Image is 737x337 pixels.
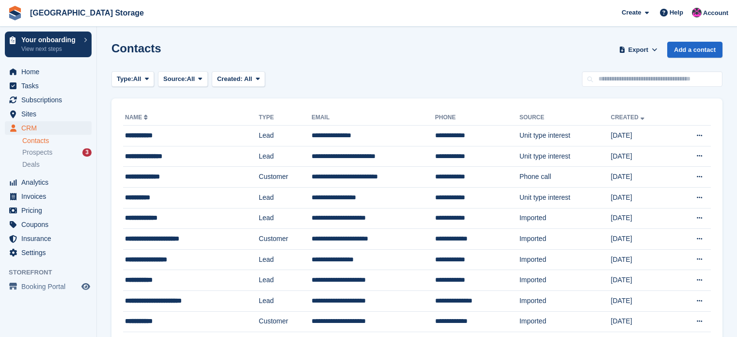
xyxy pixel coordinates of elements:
div: 3 [82,148,92,157]
a: menu [5,79,92,93]
span: Create [622,8,641,17]
span: Booking Portal [21,280,79,293]
span: Sites [21,107,79,121]
th: Source [519,110,611,126]
span: Analytics [21,176,79,189]
a: menu [5,232,92,245]
a: menu [5,246,92,259]
span: Prospects [22,148,52,157]
img: Jantz Morgan [692,8,702,17]
td: Lead [259,126,312,146]
td: Phone call [519,167,611,188]
a: menu [5,93,92,107]
a: menu [5,176,92,189]
p: View next steps [21,45,79,53]
td: Lead [259,290,312,311]
td: [DATE] [611,146,674,167]
td: [DATE] [611,167,674,188]
span: Settings [21,246,79,259]
td: Customer [259,167,312,188]
a: Contacts [22,136,92,145]
th: Type [259,110,312,126]
td: Imported [519,290,611,311]
a: menu [5,218,92,231]
td: Unit type interest [519,126,611,146]
span: All [133,74,141,84]
span: Subscriptions [21,93,79,107]
a: Preview store [80,281,92,292]
td: Imported [519,229,611,250]
span: CRM [21,121,79,135]
span: Insurance [21,232,79,245]
span: Help [670,8,683,17]
a: menu [5,204,92,217]
a: menu [5,280,92,293]
span: Tasks [21,79,79,93]
span: Source: [163,74,187,84]
a: menu [5,65,92,79]
td: [DATE] [611,187,674,208]
a: menu [5,121,92,135]
td: [DATE] [611,249,674,270]
a: Deals [22,160,92,170]
td: Customer [259,311,312,332]
button: Export [617,42,659,58]
td: Imported [519,208,611,229]
a: menu [5,190,92,203]
a: menu [5,107,92,121]
span: Pricing [21,204,79,217]
td: Unit type interest [519,187,611,208]
td: [DATE] [611,229,674,250]
a: [GEOGRAPHIC_DATA] Storage [26,5,148,21]
span: Storefront [9,268,96,277]
span: Invoices [21,190,79,203]
td: Lead [259,146,312,167]
a: Your onboarding View next steps [5,32,92,57]
span: Type: [117,74,133,84]
td: [DATE] [611,270,674,291]
td: Imported [519,249,611,270]
a: Add a contact [667,42,722,58]
span: Home [21,65,79,79]
span: All [187,74,195,84]
span: Coupons [21,218,79,231]
p: Your onboarding [21,36,79,43]
a: Name [125,114,150,121]
td: Lead [259,187,312,208]
a: Prospects 3 [22,147,92,158]
th: Phone [435,110,519,126]
td: Unit type interest [519,146,611,167]
h1: Contacts [111,42,161,55]
button: Created: All [212,71,265,87]
th: Email [312,110,435,126]
span: Export [628,45,648,55]
span: Deals [22,160,40,169]
span: All [244,75,252,82]
td: [DATE] [611,311,674,332]
td: Lead [259,270,312,291]
td: Customer [259,229,312,250]
td: Imported [519,311,611,332]
img: stora-icon-8386f47178a22dfd0bd8f6a31ec36ba5ce8667c1dd55bd0f319d3a0aa187defe.svg [8,6,22,20]
td: Lead [259,208,312,229]
a: Created [611,114,646,121]
td: Imported [519,270,611,291]
td: Lead [259,249,312,270]
span: Account [703,8,728,18]
td: [DATE] [611,208,674,229]
td: [DATE] [611,290,674,311]
button: Source: All [158,71,208,87]
span: Created: [217,75,243,82]
td: [DATE] [611,126,674,146]
button: Type: All [111,71,154,87]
